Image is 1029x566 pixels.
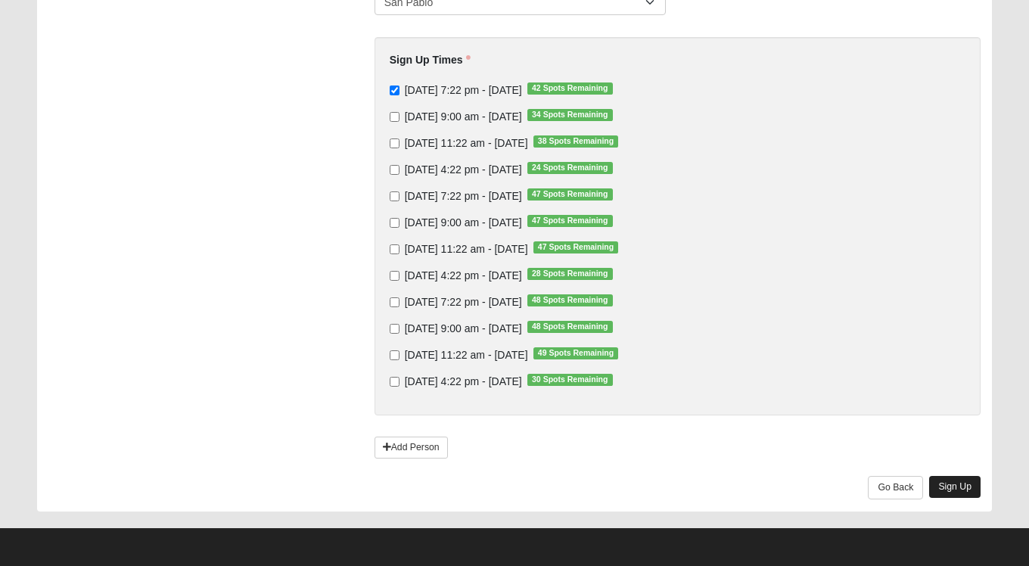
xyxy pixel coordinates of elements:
input: [DATE] 7:22 pm - [DATE]47 Spots Remaining [390,191,399,201]
span: 47 Spots Remaining [527,215,613,227]
span: [DATE] 4:22 pm - [DATE] [405,375,522,387]
span: [DATE] 11:22 am - [DATE] [405,137,528,149]
span: [DATE] 4:22 pm - [DATE] [405,163,522,176]
span: 47 Spots Remaining [527,188,613,201]
span: 48 Spots Remaining [527,321,613,333]
span: 28 Spots Remaining [527,268,613,280]
span: [DATE] 11:22 am - [DATE] [405,243,528,255]
span: [DATE] 7:22 pm - [DATE] [405,296,522,308]
span: 42 Spots Remaining [527,82,613,95]
input: [DATE] 4:22 pm - [DATE]28 Spots Remaining [390,271,399,281]
input: [DATE] 11:22 am - [DATE]47 Spots Remaining [390,244,399,254]
input: [DATE] 4:22 pm - [DATE]30 Spots Remaining [390,377,399,387]
span: [DATE] 11:22 am - [DATE] [405,349,528,361]
a: Sign Up [929,476,981,498]
span: [DATE] 9:00 am - [DATE] [405,216,522,229]
span: 24 Spots Remaining [527,162,613,174]
span: 38 Spots Remaining [533,135,619,148]
span: [DATE] 9:00 am - [DATE] [405,322,522,334]
input: [DATE] 4:22 pm - [DATE]24 Spots Remaining [390,165,399,175]
label: Sign Up Times [390,52,471,67]
input: [DATE] 9:00 am - [DATE]47 Spots Remaining [390,218,399,228]
span: 30 Spots Remaining [527,374,613,386]
span: [DATE] 4:22 pm - [DATE] [405,269,522,281]
input: [DATE] 7:22 pm - [DATE]48 Spots Remaining [390,297,399,307]
span: [DATE] 7:22 pm - [DATE] [405,84,522,96]
a: Add Person [375,437,448,459]
span: 34 Spots Remaining [527,109,613,121]
span: [DATE] 7:22 pm - [DATE] [405,190,522,202]
input: [DATE] 11:22 am - [DATE]38 Spots Remaining [390,138,399,148]
input: [DATE] 9:00 am - [DATE]34 Spots Remaining [390,112,399,122]
input: [DATE] 7:22 pm - [DATE]42 Spots Remaining [390,86,399,95]
span: 47 Spots Remaining [533,241,619,253]
input: [DATE] 9:00 am - [DATE]48 Spots Remaining [390,324,399,334]
input: [DATE] 11:22 am - [DATE]49 Spots Remaining [390,350,399,360]
span: 49 Spots Remaining [533,347,619,359]
span: [DATE] 9:00 am - [DATE] [405,110,522,123]
a: Go Back [868,476,923,499]
span: 48 Spots Remaining [527,294,613,306]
